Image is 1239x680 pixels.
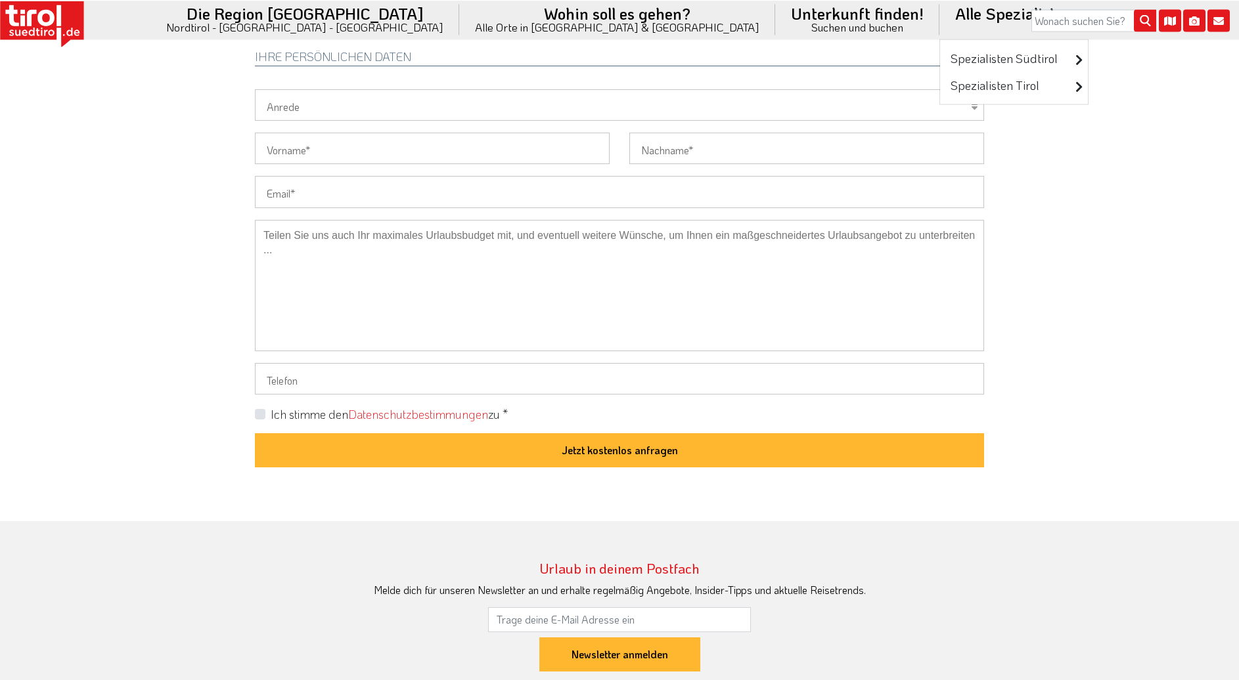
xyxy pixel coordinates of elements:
[255,51,984,66] h2: Ihre persönlichen Daten
[1183,9,1205,32] i: Fotogalerie
[1031,9,1156,32] input: Wonach suchen Sie?
[255,433,984,467] button: Jetzt kostenlos anfragen
[255,583,984,597] div: Melde dich für unseren Newsletter an und erhalte regelmäßig Angebote, Insider-Tipps und aktuelle ...
[488,607,751,632] input: Trage deine E-Mail Adresse ein
[791,21,924,32] small: Suchen und buchen
[940,72,1088,98] a: Spezialisten Tirol
[475,21,759,32] small: Alle Orte in [GEOGRAPHIC_DATA] & [GEOGRAPHIC_DATA]
[348,406,488,422] a: Datenschutzbestimmungen
[271,406,508,423] label: Ich stimme den zu *
[166,21,443,32] small: Nordtirol - [GEOGRAPHIC_DATA] - [GEOGRAPHIC_DATA]
[539,637,700,671] input: Newsletter anmelden
[255,561,984,576] h3: Urlaub in deinem Postfach
[940,45,1088,72] a: Spezialisten Südtirol
[1207,9,1230,32] i: Kontakt
[1159,9,1181,32] i: Karte öffnen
